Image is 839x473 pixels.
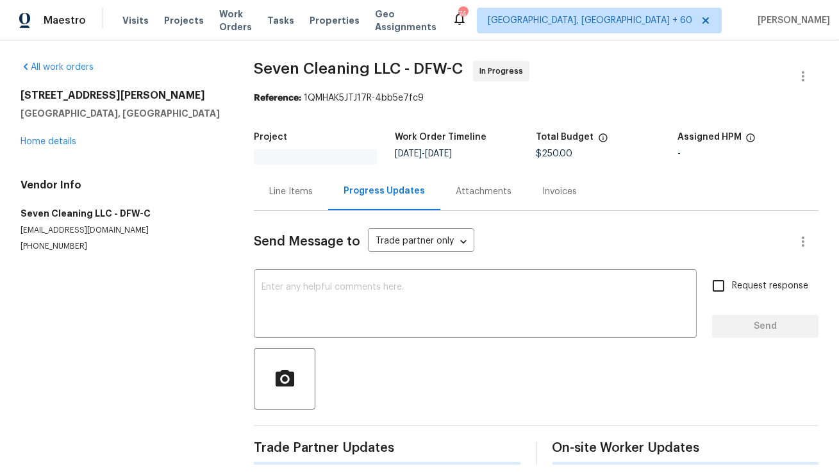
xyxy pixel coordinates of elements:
[254,61,463,76] span: Seven Cleaning LLC - DFW-C
[395,133,486,142] h5: Work Order Timeline
[21,225,223,236] p: [EMAIL_ADDRESS][DOMAIN_NAME]
[745,133,756,149] span: The hpm assigned to this work order.
[677,133,742,142] h5: Assigned HPM
[269,185,313,198] div: Line Items
[395,149,452,158] span: -
[254,235,360,248] span: Send Message to
[254,94,301,103] b: Reference:
[164,14,204,27] span: Projects
[344,185,425,197] div: Progress Updates
[458,8,467,21] div: 744
[21,241,223,252] p: [PHONE_NUMBER]
[732,279,808,293] span: Request response
[254,442,520,454] span: Trade Partner Updates
[254,133,287,142] h5: Project
[21,89,223,102] h2: [STREET_ADDRESS][PERSON_NAME]
[395,149,422,158] span: [DATE]
[219,8,252,33] span: Work Orders
[21,63,94,72] a: All work orders
[267,16,294,25] span: Tasks
[425,149,452,158] span: [DATE]
[677,149,818,158] div: -
[310,14,360,27] span: Properties
[21,107,223,120] h5: [GEOGRAPHIC_DATA], [GEOGRAPHIC_DATA]
[368,231,474,253] div: Trade partner only
[488,14,692,27] span: [GEOGRAPHIC_DATA], [GEOGRAPHIC_DATA] + 60
[122,14,149,27] span: Visits
[536,133,594,142] h5: Total Budget
[21,179,223,192] h4: Vendor Info
[254,92,818,104] div: 1QMHAK5JTJ17R-4bb5e7fc9
[479,65,528,78] span: In Progress
[375,8,436,33] span: Geo Assignments
[456,185,511,198] div: Attachments
[598,133,608,149] span: The total cost of line items that have been proposed by Opendoor. This sum includes line items th...
[21,207,223,220] h5: Seven Cleaning LLC - DFW-C
[536,149,573,158] span: $250.00
[552,442,819,454] span: On-site Worker Updates
[542,185,577,198] div: Invoices
[752,14,830,27] span: [PERSON_NAME]
[44,14,86,27] span: Maestro
[21,137,76,146] a: Home details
